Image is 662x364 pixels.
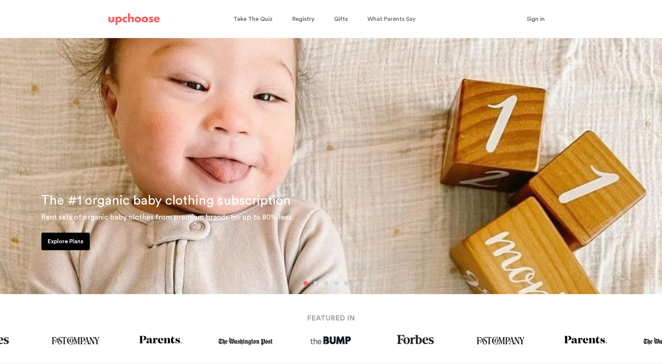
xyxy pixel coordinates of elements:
[367,12,418,26] a: What Parents Say
[233,16,273,22] span: Take The Quiz
[41,194,291,207] span: The #1 organic baby clothing subscription
[292,12,317,26] a: Registry
[41,233,90,250] a: Explore Plans
[367,16,415,22] span: What Parents Say
[307,315,355,322] strong: FEATURED IN
[334,12,350,26] a: Gifts
[108,13,160,25] img: UpChoose
[518,12,554,26] button: Sign in
[292,16,314,22] span: Registry
[41,211,653,223] p: Rent sets of organic baby clothes from premium brands for up to 80% less.
[233,12,275,26] a: Take The Quiz
[334,16,348,22] span: Gifts
[108,12,160,27] a: UpChoose
[48,237,84,246] p: Explore Plans
[527,16,545,22] span: Sign in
